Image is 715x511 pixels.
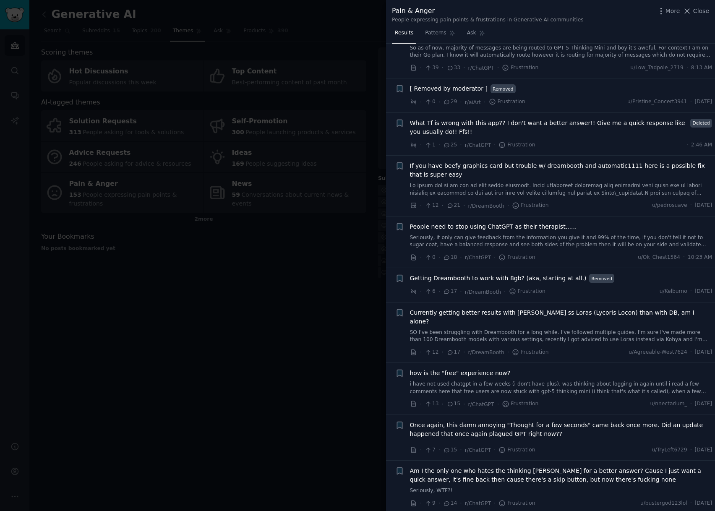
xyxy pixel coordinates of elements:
[442,400,444,409] span: ·
[489,98,525,106] span: Frustration
[589,274,614,283] span: Removed
[691,141,712,149] span: 2:46 AM
[690,98,692,106] span: ·
[443,500,457,507] span: 14
[630,64,683,72] span: u/Low_Tadpole_2719
[425,29,446,37] span: Patterns
[683,254,685,261] span: ·
[652,202,687,209] span: u/pedrosuave
[460,141,462,149] span: ·
[491,84,516,93] span: Removed
[442,201,444,210] span: ·
[442,63,444,72] span: ·
[468,203,504,209] span: r/DreamBooth
[465,447,491,453] span: r/ChatGPT
[410,222,577,231] a: People need to stop using ChatGPT as their therapist......
[422,26,458,44] a: Patterns
[690,288,692,295] span: ·
[464,26,488,44] a: Ask
[425,349,438,356] span: 12
[512,202,548,209] span: Frustration
[425,98,435,106] span: 0
[460,98,462,107] span: ·
[410,234,712,249] a: Seriously, it only can give feedback from the information you give it and 99% of the time, if you...
[465,501,491,506] span: r/ChatGPT
[695,446,712,454] span: [DATE]
[410,308,712,326] a: Currently getting better results with [PERSON_NAME] ss Loras (Lycoris Locon) than with DB, am I a...
[420,98,422,107] span: ·
[465,99,481,105] span: r/aiArt
[460,446,462,454] span: ·
[410,162,712,179] a: If you have beefy graphics card but trouble w/ dreambooth and automatic1111 here is a possible fi...
[660,288,687,295] span: u/Kelburno
[446,64,460,72] span: 33
[443,446,457,454] span: 15
[695,349,712,356] span: [DATE]
[686,141,688,149] span: ·
[410,44,712,59] a: So as of now, majority of messages are being routed to GPT 5 Thinking Mini and boy it's aweful. F...
[690,119,712,128] span: Deleted
[420,201,422,210] span: ·
[463,63,465,72] span: ·
[507,348,509,357] span: ·
[690,349,692,356] span: ·
[438,98,440,107] span: ·
[463,400,465,409] span: ·
[420,499,422,508] span: ·
[690,400,692,408] span: ·
[410,381,712,395] a: i have not used chatgpt in a few weeks (i don't have plus). was thinking about logging in again u...
[392,6,584,16] div: Pain & Anger
[392,16,584,24] div: People expressing pain points & frustrations in Generative AI communities
[446,400,460,408] span: 15
[438,141,440,149] span: ·
[425,400,438,408] span: 13
[438,446,440,454] span: ·
[494,446,496,454] span: ·
[650,400,687,408] span: u/nnectarium_
[690,446,692,454] span: ·
[410,119,688,136] span: What Tf is wrong with this app?? I don't want a better answer!! Give me a quick response like you...
[460,287,462,296] span: ·
[420,287,422,296] span: ·
[446,202,460,209] span: 21
[410,84,488,93] a: [ Removed by moderator ]
[665,7,680,16] span: More
[502,400,538,408] span: Frustration
[484,98,485,107] span: ·
[420,141,422,149] span: ·
[657,7,680,16] button: More
[443,98,457,106] span: 29
[425,446,435,454] span: 7
[693,7,709,16] span: Close
[465,289,501,295] span: r/DreamBooth
[410,467,712,484] a: Am I the only one who hates the thinking [PERSON_NAME] for a better answer? Cause I just want a q...
[463,201,465,210] span: ·
[460,253,462,262] span: ·
[420,253,422,262] span: ·
[695,98,712,106] span: [DATE]
[410,182,712,197] a: Lo ipsum dol si am con ad elit seddo eiusmodt. Incid utlaboreet doloremag aliq enimadmi veni quis...
[420,63,422,72] span: ·
[410,421,712,438] span: Once again, this damn annoying "Thought for a few seconds" came back once more. Did an update hap...
[695,500,712,507] span: [DATE]
[468,65,494,71] span: r/ChatGPT
[410,274,587,283] span: Getting Dreambooth to work with 8gb? (aka, starting at all.)
[683,7,709,16] button: Close
[494,141,496,149] span: ·
[410,487,712,495] a: Seriously, WTF?!
[465,142,491,148] span: r/ChatGPT
[629,349,687,356] span: u/Agreeable-West7624
[425,202,438,209] span: 12
[497,400,499,409] span: ·
[425,141,435,149] span: 1
[695,288,712,295] span: [DATE]
[468,401,494,407] span: r/ChatGPT
[465,255,491,261] span: r/ChatGPT
[392,26,416,44] a: Results
[498,141,535,149] span: Frustration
